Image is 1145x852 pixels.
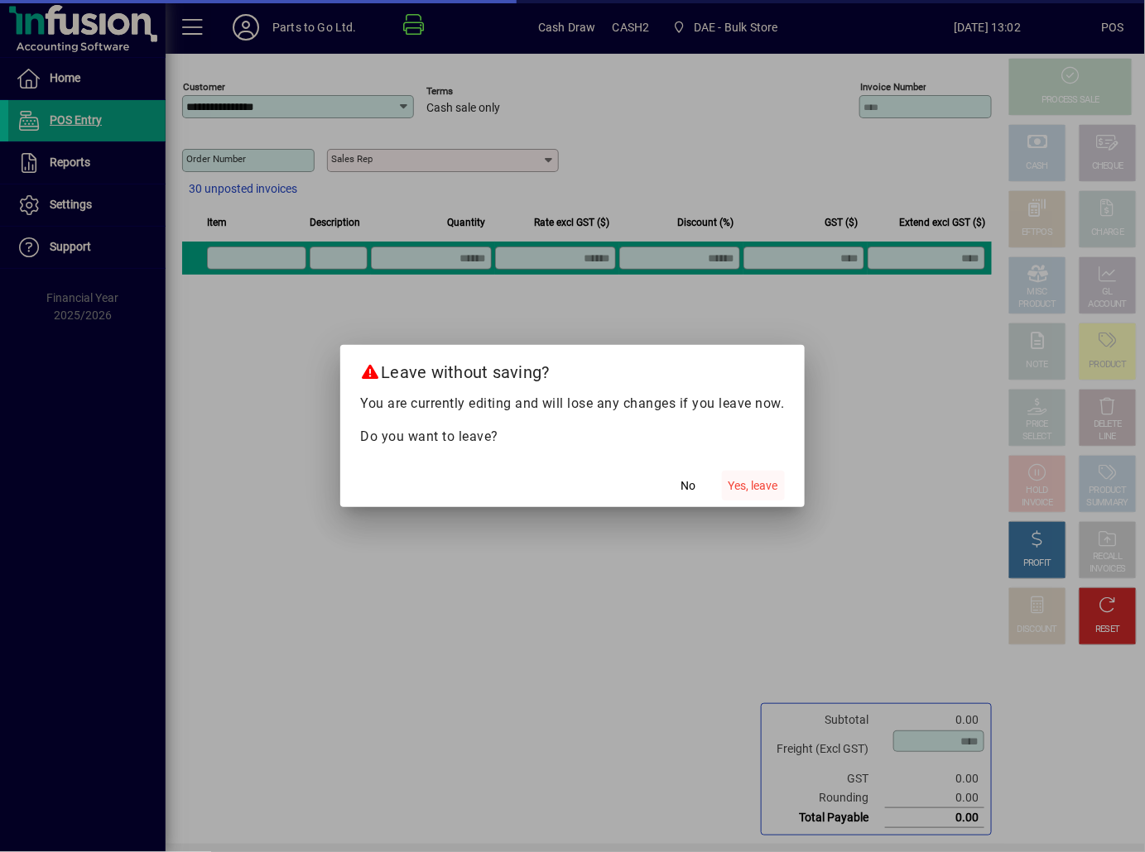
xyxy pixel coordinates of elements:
span: Yes, leave [729,477,778,495]
h2: Leave without saving? [340,345,805,393]
button: No [662,471,715,500]
p: You are currently editing and will lose any changes if you leave now. [360,394,785,414]
p: Do you want to leave? [360,427,785,447]
button: Yes, leave [722,471,785,500]
span: No [681,477,696,495]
